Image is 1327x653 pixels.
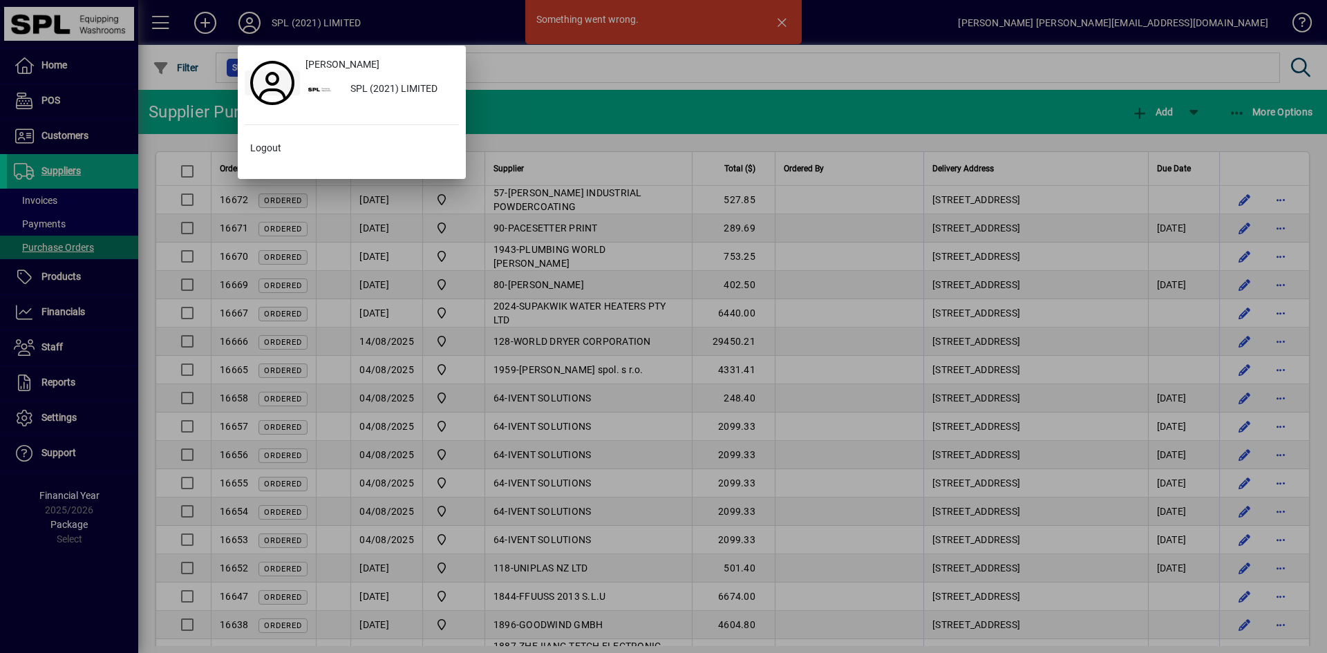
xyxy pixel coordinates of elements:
div: SPL (2021) LIMITED [339,77,459,102]
a: [PERSON_NAME] [300,53,459,77]
a: Profile [245,70,300,95]
span: Logout [250,141,281,155]
button: Logout [245,136,459,161]
span: [PERSON_NAME] [305,57,379,72]
button: SPL (2021) LIMITED [300,77,459,102]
